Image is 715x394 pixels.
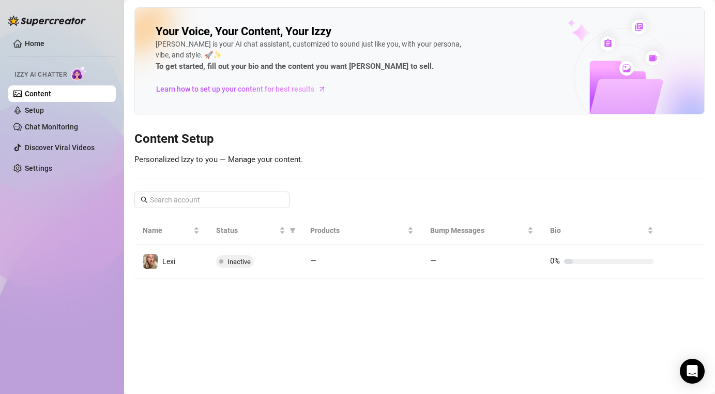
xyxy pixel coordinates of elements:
[134,131,705,148] h3: Content Setup
[550,225,645,236] span: Bio
[430,225,525,236] span: Bump Messages
[156,24,331,39] h2: Your Voice, Your Content, Your Izzy
[430,256,436,266] span: —
[156,83,314,95] span: Learn how to set up your content for best results
[156,39,466,73] div: [PERSON_NAME] is your AI chat assistant, customized to sound just like you, with your persona, vi...
[156,81,334,97] a: Learn how to set up your content for best results
[550,256,560,266] span: 0%
[216,225,277,236] span: Status
[310,256,316,266] span: —
[134,155,303,164] span: Personalized Izzy to you — Manage your content.
[156,62,434,71] strong: To get started, fill out your bio and the content you want [PERSON_NAME] to sell.
[302,216,422,245] th: Products
[14,70,67,80] span: Izzy AI Chatter
[208,216,301,245] th: Status
[317,84,327,94] span: arrow-right
[162,257,175,266] span: Lexi
[143,254,158,269] img: Lexi
[143,225,191,236] span: Name
[227,258,251,266] span: Inactive
[542,216,662,245] th: Bio
[25,106,44,114] a: Setup
[141,196,148,203] span: search
[25,39,44,48] a: Home
[71,66,87,81] img: AI Chatter
[25,90,51,98] a: Content
[25,123,78,131] a: Chat Monitoring
[25,164,52,172] a: Settings
[310,225,405,236] span: Products
[150,194,275,206] input: Search account
[8,16,86,26] img: logo-BBDzfeDw.svg
[134,216,208,245] th: Name
[544,8,704,114] img: ai-chatter-content-library-cLFOSyPT.png
[290,227,296,234] span: filter
[680,359,705,384] div: Open Intercom Messenger
[25,143,95,152] a: Discover Viral Videos
[422,216,542,245] th: Bump Messages
[287,223,298,238] span: filter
